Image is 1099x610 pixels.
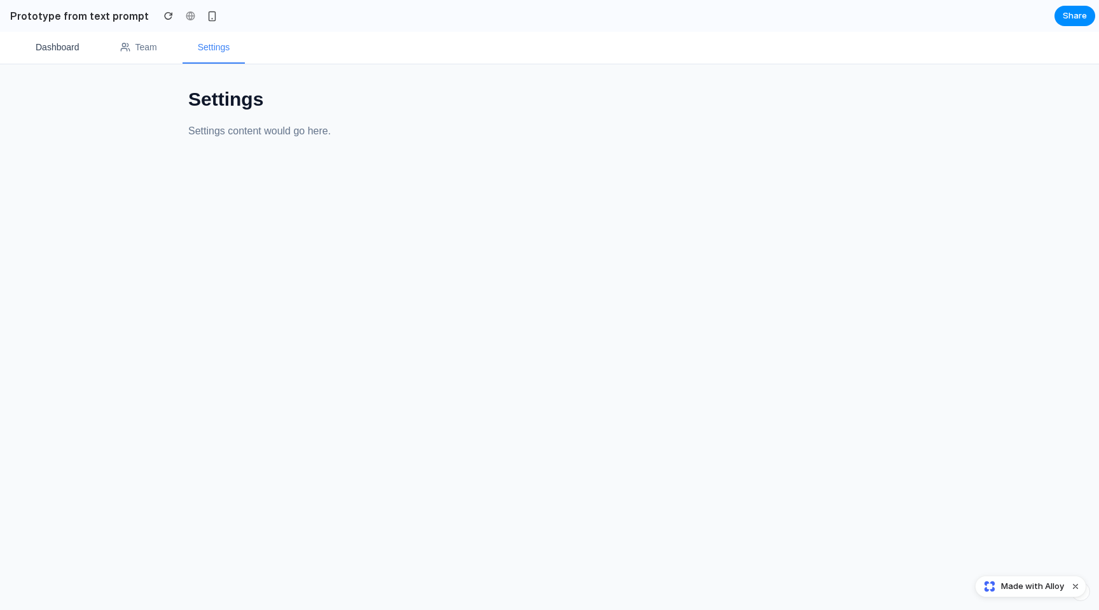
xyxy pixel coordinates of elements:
[1063,10,1087,22] span: Share
[5,8,149,24] h2: Prototype from text prompt
[1001,580,1064,593] span: Made with Alloy
[1068,579,1083,594] button: Dismiss watermark
[188,53,911,82] h1: Settings
[188,92,911,107] p: Settings content would go here.
[1054,6,1095,26] button: Share
[976,580,1065,593] a: Made with Alloy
